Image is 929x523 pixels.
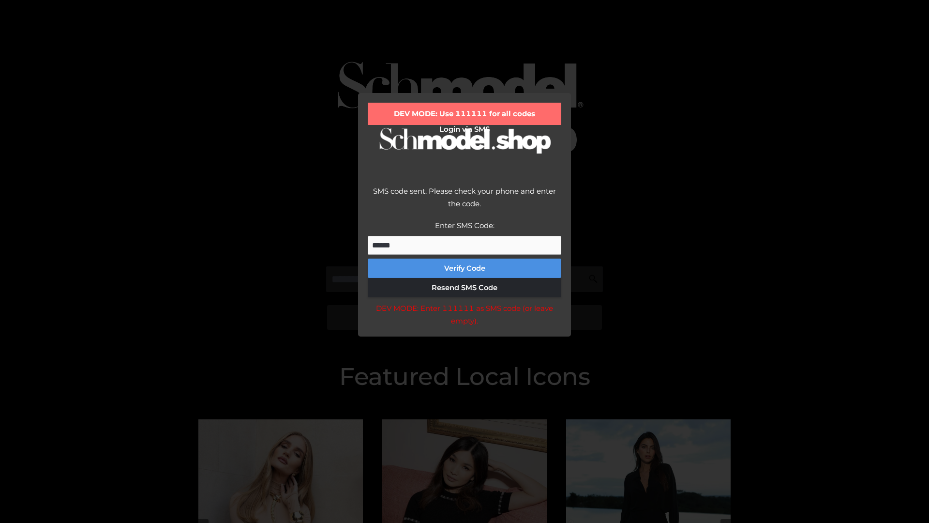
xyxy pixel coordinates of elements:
[435,221,494,230] label: Enter SMS Code:
[368,259,561,278] button: Verify Code
[368,185,561,219] div: SMS code sent. Please check your phone and enter the code.
[368,103,561,125] div: DEV MODE: Use 111111 for all codes
[368,125,561,134] h2: Login via SMS
[368,302,561,327] div: DEV MODE: Enter 111111 as SMS code (or leave empty).
[368,278,561,297] button: Resend SMS Code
